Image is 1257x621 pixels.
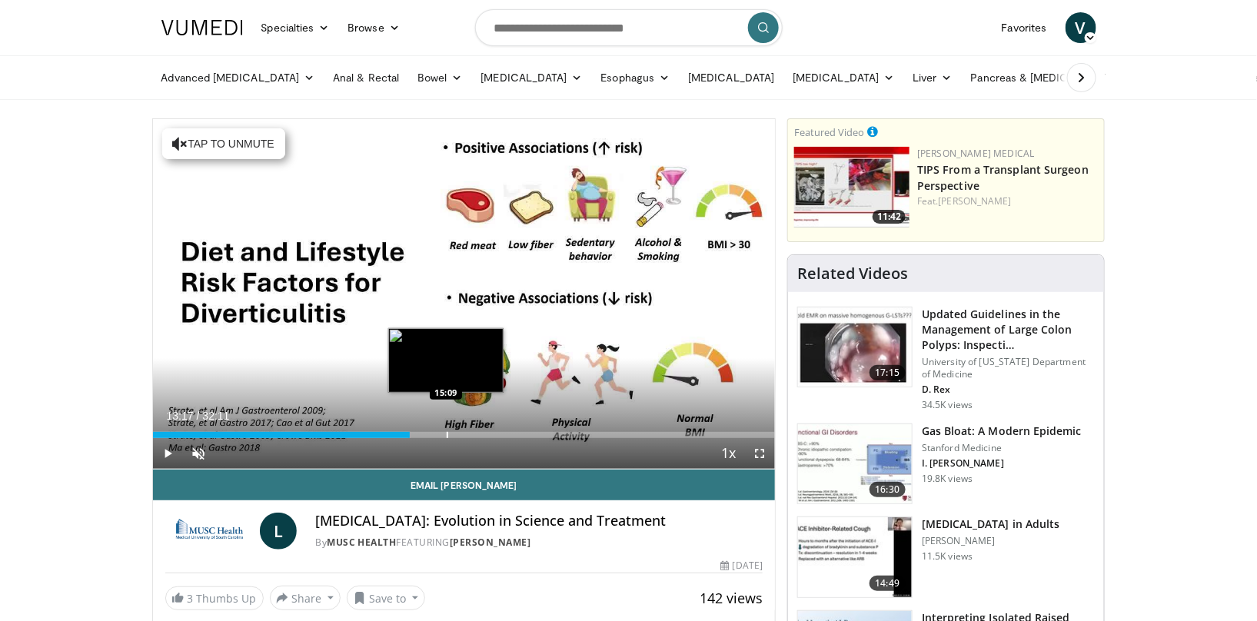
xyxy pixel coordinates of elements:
a: Browse [338,12,409,43]
a: 17:15 Updated Guidelines in the Management of Large Colon Polyps: Inspecti… University of [US_STA... [797,307,1095,411]
button: Unmute [184,438,214,469]
h3: Updated Guidelines in the Management of Large Colon Polyps: Inspecti… [922,307,1095,353]
button: Share [270,586,341,610]
a: Esophagus [592,62,680,93]
a: [MEDICAL_DATA] [783,62,903,93]
a: Favorites [993,12,1056,43]
a: V [1066,12,1096,43]
a: [PERSON_NAME] [450,536,531,549]
div: Feat. [917,194,1098,208]
a: Anal & Rectal [324,62,408,93]
a: 11:42 [794,147,909,227]
a: MUSC Health [327,536,397,549]
span: 3 [188,591,194,606]
button: Playback Rate [713,438,744,469]
a: 16:30 Gas Bloat: A Modern Epidemic Stanford Medicine I. [PERSON_NAME] 19.8K views [797,423,1095,505]
a: [PERSON_NAME] [939,194,1012,208]
p: Stanford Medicine [922,442,1082,454]
span: 142 views [700,589,763,607]
p: [PERSON_NAME] [922,535,1059,547]
span: / [197,410,200,422]
div: [DATE] [721,559,763,573]
p: 34.5K views [922,399,973,411]
img: dfcfcb0d-b871-4e1a-9f0c-9f64970f7dd8.150x105_q85_crop-smart_upscale.jpg [798,307,912,387]
img: image.jpeg [388,328,504,393]
button: Tap to unmute [162,128,285,159]
h3: [MEDICAL_DATA] in Adults [922,516,1059,532]
a: 3 Thumbs Up [165,586,264,610]
small: Featured Video [794,125,864,139]
h3: Gas Bloat: A Modern Epidemic [922,423,1082,439]
h4: [MEDICAL_DATA]: Evolution in Science and Treatment [315,513,763,530]
a: Liver [903,62,961,93]
span: 16:30 [870,482,906,497]
a: 14:49 [MEDICAL_DATA] in Adults [PERSON_NAME] 11.5K views [797,516,1095,598]
span: 14:49 [870,576,906,591]
a: [MEDICAL_DATA] [679,62,783,93]
span: 11:42 [873,210,906,224]
img: VuMedi Logo [161,20,243,35]
a: Email [PERSON_NAME] [153,470,776,500]
video-js: Video Player [153,119,776,470]
img: 4003d3dc-4d84-4588-a4af-bb6b84f49ae6.150x105_q85_crop-smart_upscale.jpg [794,147,909,227]
a: Bowel [408,62,471,93]
a: [PERSON_NAME] Medical [917,147,1035,160]
p: D. Rex [922,384,1095,396]
img: 11950cd4-d248-4755-8b98-ec337be04c84.150x105_q85_crop-smart_upscale.jpg [798,517,912,597]
span: 17:15 [870,365,906,380]
a: Advanced [MEDICAL_DATA] [152,62,324,93]
p: I. [PERSON_NAME] [922,457,1082,470]
a: L [260,513,297,550]
input: Search topics, interventions [475,9,783,46]
button: Fullscreen [744,438,775,469]
button: Save to [347,586,425,610]
span: 13:17 [167,410,194,422]
img: MUSC Health [165,513,254,550]
p: 19.8K views [922,473,973,485]
p: University of [US_STATE] Department of Medicine [922,356,1095,380]
span: 32:11 [202,410,229,422]
a: Pancreas & [MEDICAL_DATA] [962,62,1142,93]
a: [MEDICAL_DATA] [472,62,592,93]
img: 480ec31d-e3c1-475b-8289-0a0659db689a.150x105_q85_crop-smart_upscale.jpg [798,424,912,504]
a: Specialties [252,12,339,43]
h4: Related Videos [797,264,908,283]
div: By FEATURING [315,536,763,550]
div: Progress Bar [153,432,776,438]
button: Play [153,438,184,469]
p: 11.5K views [922,550,973,563]
a: TIPS From a Transplant Surgeon Perspective [917,162,1089,193]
